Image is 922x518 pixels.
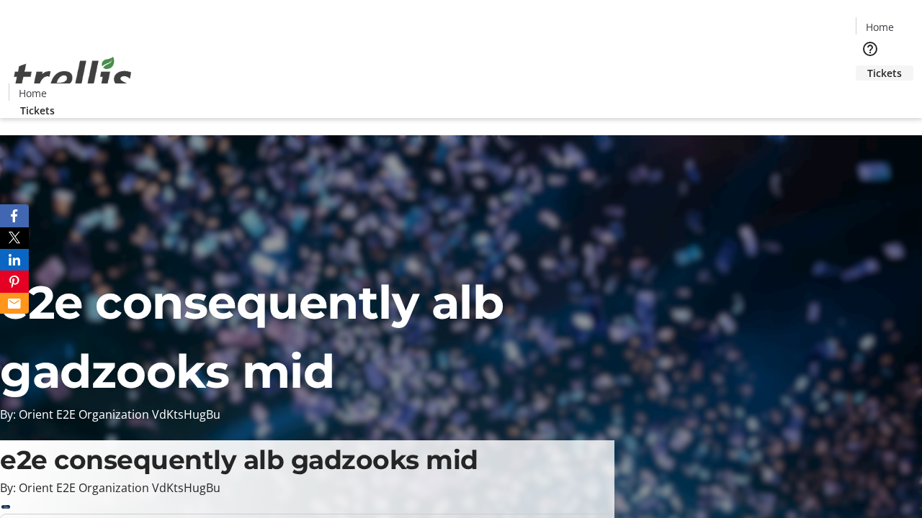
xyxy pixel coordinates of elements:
button: Help [856,35,885,63]
img: Orient E2E Organization VdKtsHugBu's Logo [9,41,137,113]
a: Home [9,86,55,101]
a: Tickets [856,65,913,81]
a: Home [856,19,903,35]
span: Tickets [867,65,902,81]
span: Home [19,86,47,101]
button: Cart [856,81,885,109]
a: Tickets [9,103,66,118]
span: Home [866,19,894,35]
span: Tickets [20,103,55,118]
